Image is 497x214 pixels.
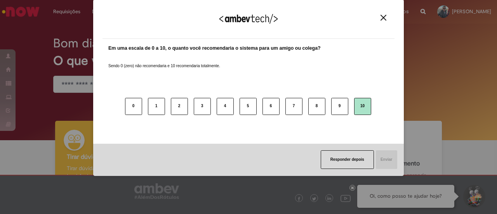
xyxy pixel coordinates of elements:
button: 5 [240,98,257,115]
button: Responder depois [321,150,374,169]
button: 7 [285,98,302,115]
label: Em uma escala de 0 a 10, o quanto você recomendaria o sistema para um amigo ou colega? [108,45,321,52]
button: 9 [331,98,348,115]
button: 1 [148,98,165,115]
button: 10 [354,98,371,115]
button: Close [378,14,389,21]
button: 3 [194,98,211,115]
button: 8 [308,98,325,115]
img: Close [381,15,386,21]
label: Sendo 0 (zero) não recomendaria e 10 recomendaria totalmente. [108,54,220,69]
button: 2 [171,98,188,115]
button: 0 [125,98,142,115]
img: Logo Ambevtech [219,14,278,24]
button: 4 [217,98,234,115]
button: 6 [262,98,280,115]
